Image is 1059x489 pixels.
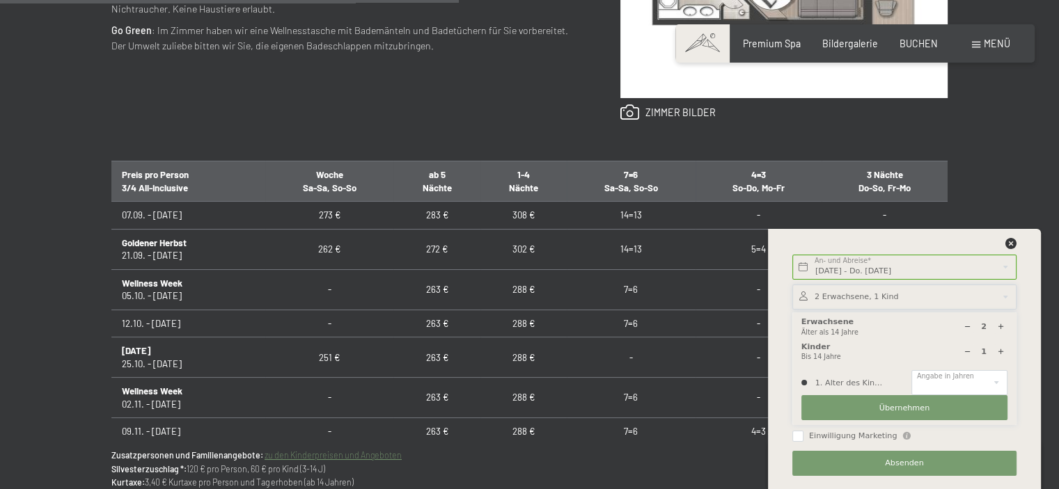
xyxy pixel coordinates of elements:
[393,161,480,202] th: ab 5
[111,418,265,445] td: 09.11. - [DATE]
[696,337,822,378] td: -
[393,202,480,229] td: 283 €
[393,418,480,445] td: 263 €
[822,161,948,202] th: 3 Nächte
[885,458,924,469] span: Absenden
[480,269,567,310] td: 288 €
[393,229,480,269] td: 272 €
[111,477,145,487] strong: Kurtaxe:
[480,310,567,337] td: 288 €
[122,237,187,248] b: Goldener Herbst
[265,310,394,337] td: -
[265,269,394,310] td: -
[393,269,480,310] td: 263 €
[111,24,152,36] strong: Go Green
[111,310,265,337] td: 12.10. - [DATE]
[732,182,785,193] span: So-Do, Mo-Fr
[423,182,452,193] span: Nächte
[822,38,878,49] a: Bildergalerie
[111,269,265,310] td: 05.10. - [DATE]
[393,378,480,418] td: 263 €
[567,378,696,418] td: 7=6
[480,337,567,378] td: 288 €
[900,38,938,49] a: BUCHEN
[265,378,394,418] td: -
[122,169,189,180] span: Preis pro Person
[792,451,1017,476] button: Absenden
[696,310,822,337] td: -
[480,418,567,445] td: 288 €
[696,378,822,418] td: -
[696,269,822,310] td: -
[265,418,394,445] td: -
[122,182,188,193] span: 3/4 All-Inclusive
[393,310,480,337] td: 263 €
[480,229,567,269] td: 302 €
[696,418,822,445] td: 4=3
[567,202,696,229] td: 14=13
[111,23,572,54] p: : Im Zimmer haben wir eine Wellnesstasche mit Bademänteln und Badetüchern für Sie vorbereitet. De...
[265,450,402,460] a: zu den Kinderpreisen und Angeboten
[984,38,1010,49] span: Menü
[480,378,567,418] td: 288 €
[809,431,897,442] span: Einwilligung Marketing
[567,337,696,378] td: -
[696,202,822,229] td: -
[509,182,538,193] span: Nächte
[604,182,658,193] span: Sa-Sa, So-So
[265,229,394,269] td: 262 €
[393,337,480,378] td: 263 €
[265,337,394,378] td: 251 €
[696,161,822,202] th: 4=3
[567,229,696,269] td: 14=13
[567,269,696,310] td: 7=6
[265,161,394,202] th: Woche
[801,395,1007,420] button: Übernehmen
[480,202,567,229] td: 308 €
[111,202,265,229] td: 07.09. - [DATE]
[567,310,696,337] td: 7=6
[858,182,911,193] span: Do-So, Fr-Mo
[567,418,696,445] td: 7=6
[111,450,263,460] strong: Zusatzpersonen und Familienangebote:
[303,182,356,193] span: Sa-Sa, So-So
[122,278,182,289] b: Wellness Week
[480,161,567,202] th: 1-4
[743,38,801,49] a: Premium Spa
[822,202,948,229] td: -
[111,337,265,378] td: 25.10. - [DATE]
[265,202,394,229] td: 273 €
[879,403,930,414] span: Übernehmen
[696,229,822,269] td: 5=4
[111,378,265,418] td: 02.11. - [DATE]
[122,385,182,396] b: Wellness Week
[567,161,696,202] th: 7=6
[111,1,572,17] p: Nichtraucher. Keine Haustiere erlaubt.
[111,229,265,269] td: 21.09. - [DATE]
[111,464,187,474] strong: Silvesterzuschlag *:
[122,345,150,356] b: [DATE]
